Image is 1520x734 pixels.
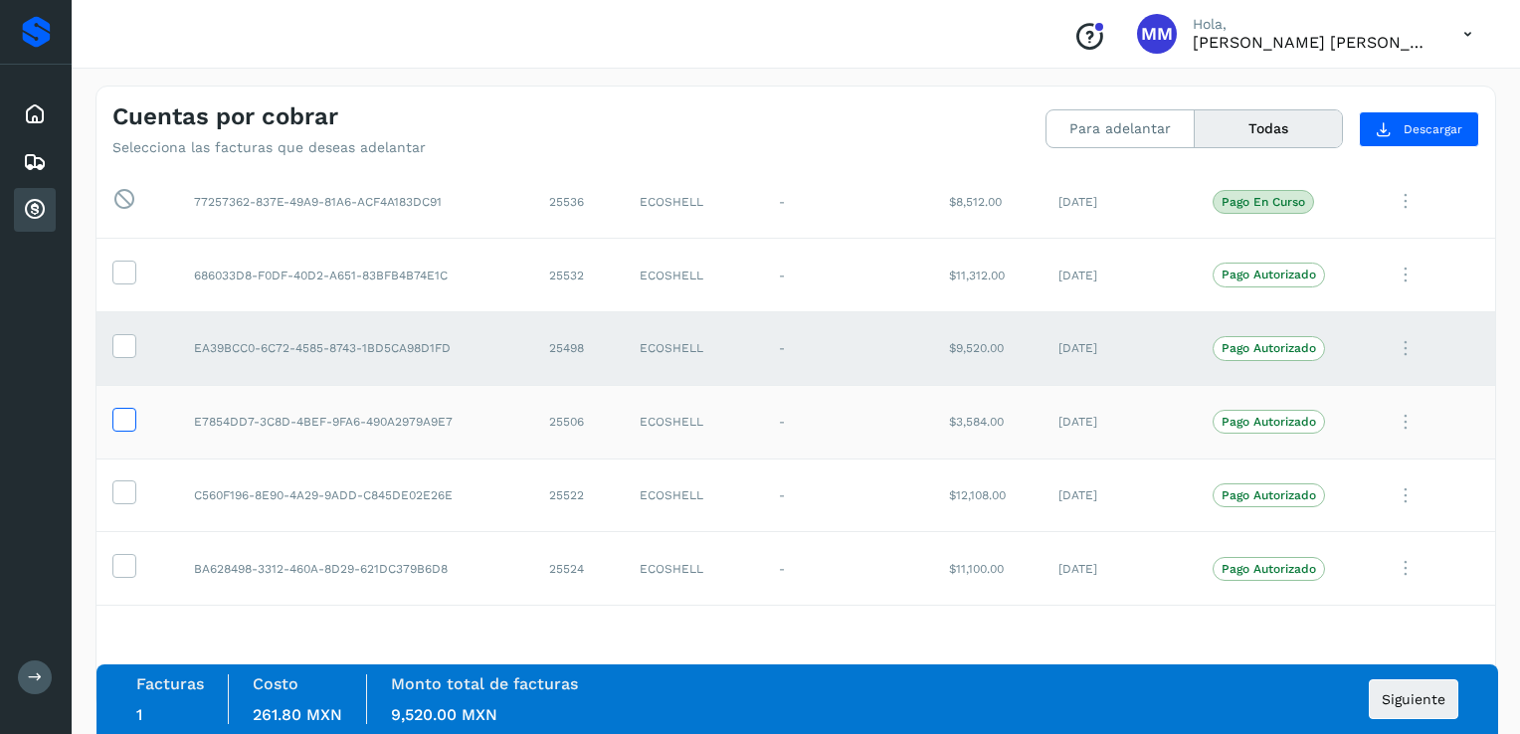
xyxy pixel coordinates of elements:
[533,311,624,385] td: 25498
[1222,415,1316,429] p: Pago Autorizado
[763,165,932,239] td: -
[178,532,533,606] td: BA628498-3312-460A-8D29-621DC379B6D8
[14,92,56,136] div: Inicio
[624,165,763,239] td: ECOSHELL
[112,102,338,131] h4: Cuentas por cobrar
[1222,488,1316,502] p: Pago Autorizado
[933,459,1043,532] td: $12,108.00
[1046,110,1195,147] button: Para adelantar
[1043,239,1197,312] td: [DATE]
[1043,606,1197,679] td: [DATE]
[533,532,624,606] td: 25524
[1043,165,1197,239] td: [DATE]
[763,459,932,532] td: -
[253,705,342,724] span: 261.80 MXN
[178,239,533,312] td: 686033D8-F0DF-40D2-A651-83BFB4B74E1C
[178,606,533,679] td: 682BC010-938D-4CD8-A7B9-0CD84FD32897
[933,606,1043,679] td: $8,512.00
[533,385,624,459] td: 25506
[533,606,624,679] td: 25523
[178,385,533,459] td: E7854DD7-3C8D-4BEF-9FA6-490A2979A9E7
[178,311,533,385] td: EA39BCC0-6C72-4585-8743-1BD5CA98D1FD
[1043,459,1197,532] td: [DATE]
[933,165,1043,239] td: $8,512.00
[1404,120,1462,138] span: Descargar
[763,385,932,459] td: -
[1369,679,1458,719] button: Siguiente
[1195,110,1342,147] button: Todas
[1359,111,1479,147] button: Descargar
[1222,562,1316,576] p: Pago Autorizado
[136,674,204,693] label: Facturas
[1043,311,1197,385] td: [DATE]
[624,239,763,312] td: ECOSHELL
[933,239,1043,312] td: $11,312.00
[1043,532,1197,606] td: [DATE]
[763,606,932,679] td: -
[1043,385,1197,459] td: [DATE]
[933,311,1043,385] td: $9,520.00
[14,140,56,184] div: Embarques
[391,674,578,693] label: Monto total de facturas
[391,705,497,724] span: 9,520.00 MXN
[1222,268,1316,281] p: Pago Autorizado
[624,385,763,459] td: ECOSHELL
[533,165,624,239] td: 25536
[136,705,142,724] span: 1
[178,459,533,532] td: C560F196-8E90-4A29-9ADD-C845DE02E26E
[1193,16,1431,33] p: Hola,
[624,459,763,532] td: ECOSHELL
[112,139,426,156] p: Selecciona las facturas que deseas adelantar
[763,311,932,385] td: -
[624,311,763,385] td: ECOSHELL
[1222,195,1305,209] p: Pago en curso
[624,606,763,679] td: ECOSHELL
[624,532,763,606] td: ECOSHELL
[933,532,1043,606] td: $11,100.00
[763,532,932,606] td: -
[14,188,56,232] div: Cuentas por cobrar
[1382,692,1445,706] span: Siguiente
[1193,33,1431,52] p: María Magdalena macaria González Marquez
[533,459,624,532] td: 25522
[178,165,533,239] td: 77257362-837E-49A9-81A6-ACF4A183DC91
[933,385,1043,459] td: $3,584.00
[533,239,624,312] td: 25532
[763,239,932,312] td: -
[1222,341,1316,355] p: Pago Autorizado
[253,674,298,693] label: Costo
